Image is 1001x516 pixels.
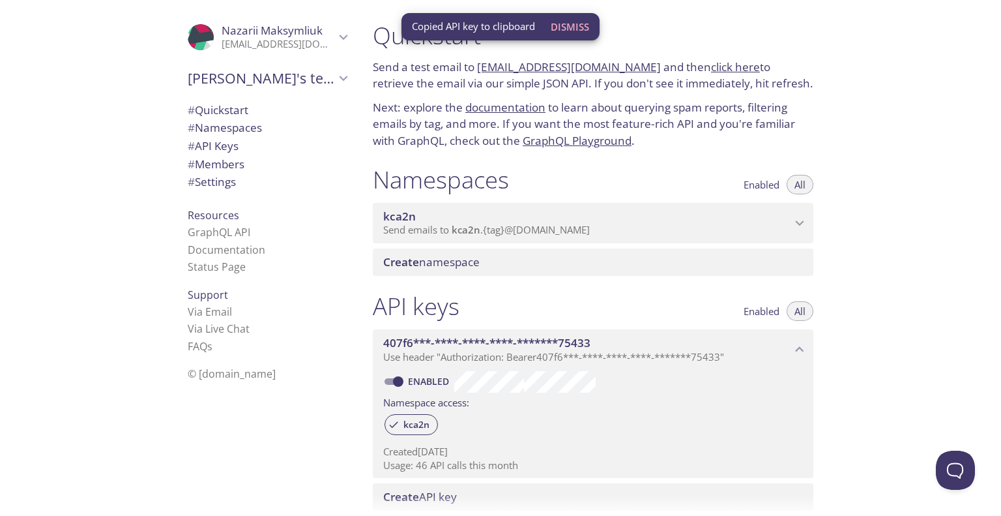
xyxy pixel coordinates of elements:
[477,59,661,74] a: [EMAIL_ADDRESS][DOMAIN_NAME]
[736,301,787,321] button: Enabled
[177,61,357,95] div: Nazarii's team
[787,175,813,194] button: All
[373,249,813,276] div: Create namespace
[177,16,357,59] div: Nazarii Maksymliuk
[383,254,480,269] span: namespace
[412,20,535,33] span: Copied API key to clipboard
[452,223,480,236] span: kca2n
[188,102,248,117] span: Quickstart
[188,69,335,87] span: [PERSON_NAME]'s team
[177,119,357,137] div: Namespaces
[188,174,195,189] span: #
[373,203,813,243] div: kca2n namespace
[523,133,631,148] a: GraphQL Playground
[188,260,246,274] a: Status Page
[406,375,454,387] a: Enabled
[188,339,212,354] a: FAQ
[188,102,195,117] span: #
[736,175,787,194] button: Enabled
[373,483,813,511] div: Create API Key
[188,225,250,239] a: GraphQL API
[222,23,323,38] span: Nazarii Maksymliuk
[188,120,195,135] span: #
[373,21,813,50] h1: Quickstart
[465,100,545,115] a: documentation
[188,174,236,189] span: Settings
[188,208,239,222] span: Resources
[711,59,760,74] a: click here
[383,459,803,472] p: Usage: 46 API calls this month
[222,38,335,51] p: [EMAIL_ADDRESS][DOMAIN_NAME]
[188,322,250,336] a: Via Live Chat
[188,138,239,153] span: API Keys
[383,254,419,269] span: Create
[177,155,357,174] div: Members
[188,367,276,381] span: © [DOMAIN_NAME]
[551,18,589,35] span: Dismiss
[188,243,265,257] a: Documentation
[373,165,509,194] h1: Namespaces
[188,120,262,135] span: Namespaces
[207,339,212,354] span: s
[188,288,228,302] span: Support
[373,99,813,149] p: Next: explore the to learn about querying spam reports, filtering emails by tag, and more. If you...
[787,301,813,321] button: All
[188,157,244,172] span: Members
[383,209,416,224] span: kca2n
[177,173,357,191] div: Team Settings
[396,419,437,431] span: kca2n
[383,223,590,236] span: Send emails to . {tag} @[DOMAIN_NAME]
[188,157,195,172] span: #
[177,101,357,119] div: Quickstart
[188,138,195,153] span: #
[177,137,357,155] div: API Keys
[383,393,469,412] label: Namespace access:
[936,451,975,490] iframe: Help Scout Beacon - Open
[373,59,813,92] p: Send a test email to and then to retrieve the email via our simple JSON API. If you don't see it ...
[384,414,438,435] div: kca2n
[545,14,594,39] button: Dismiss
[383,445,803,459] p: Created [DATE]
[188,305,232,319] a: Via Email
[373,292,459,321] h1: API keys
